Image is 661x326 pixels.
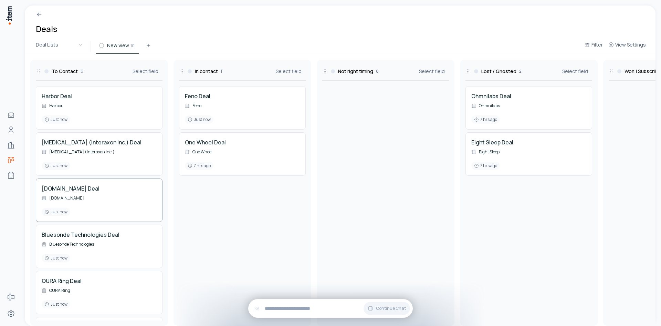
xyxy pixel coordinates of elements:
div: 7 hrs ago [185,162,213,170]
div: 7 hrs ago [471,115,500,124]
a: [DOMAIN_NAME] Deal[DOMAIN_NAME]Just now [42,184,157,216]
span: 11 [221,69,223,74]
div: Eight Sleep DealEight Sleep7 hrs ago [465,132,592,176]
div: Just now [42,300,70,308]
div: Feno [185,103,201,109]
a: Feno DealFenoJust now [185,92,300,124]
button: Filter [582,41,606,53]
a: Ohmnilabs DealOhmnilabs7 hrs ago [471,92,586,124]
div: Feno DealFenoJust now [179,86,306,130]
div: One Wheel [185,149,212,155]
div: Continue Chat [248,299,413,318]
a: Agents [4,169,18,182]
div: Just now [42,162,70,170]
div: 7 hrs ago [471,162,500,170]
div: Eight Sleep [471,149,500,155]
a: Contacts [4,123,18,137]
a: Forms [4,290,18,304]
h4: OURA Ring Deal [42,277,82,285]
a: Home [4,108,18,122]
a: One Wheel DealOne Wheel7 hrs ago [185,138,300,170]
a: Bluesonde Technologies DealBluesonde TechnologiesJust now [42,231,157,262]
div: Just now [185,115,213,124]
h4: Ohmnilabs Deal [471,92,511,100]
button: Continue Chat [364,302,410,315]
span: New View [107,42,129,49]
h4: [DOMAIN_NAME] Deal [42,184,99,193]
div: OURA Ring DealOURA RingJust now [36,271,162,314]
span: Select field [419,68,445,75]
div: Harbor DealHarborJust now [36,86,162,130]
a: Harbor DealHarborJust now [42,92,157,124]
div: [DOMAIN_NAME] [42,195,84,201]
span: 2 [519,69,522,74]
div: OURA Ring [42,288,70,293]
span: Filter [591,41,603,48]
a: OURA Ring DealOURA RingJust now [42,277,157,308]
div: Ohmnilabs DealOhmnilabs7 hrs ago [465,86,592,130]
span: View Settings [615,41,646,48]
span: Select field [133,68,158,75]
div: Ohmnilabs [471,103,500,109]
img: Item Brain Logo [6,6,12,25]
h4: Eight Sleep Deal [471,138,513,146]
div: Bluesonde Technologies [42,242,94,247]
button: View Settings [606,41,649,53]
h4: Feno Deal [185,92,210,100]
div: Just now [42,115,70,124]
div: [DOMAIN_NAME] Deal[DOMAIN_NAME]Just now [36,179,162,222]
a: Settings [4,307,18,320]
div: [MEDICAL_DATA] (Interaxon Inc.) [42,149,115,155]
h3: Lost / Ghosted [481,68,516,75]
h4: Bluesonde Technologies Deal [42,231,119,239]
button: New View10 [96,41,139,54]
div: One Wheel DealOne Wheel7 hrs ago [179,132,306,176]
div: Just now [42,254,70,262]
span: 10 [130,42,135,49]
span: Select field [276,68,302,75]
h4: One Wheel Deal [185,138,226,146]
div: Harbor [42,103,63,109]
span: Continue Chat [376,306,406,311]
h3: To Contact [52,68,78,75]
a: [MEDICAL_DATA] (Interaxon Inc.) Deal[MEDICAL_DATA] (Interaxon Inc.)Just now [42,138,157,170]
a: Eight Sleep DealEight Sleep7 hrs ago [471,138,586,170]
div: Just now [42,208,70,216]
div: [MEDICAL_DATA] (Interaxon Inc.) Deal[MEDICAL_DATA] (Interaxon Inc.)Just now [36,132,162,176]
span: 0 [376,69,379,74]
h1: Deals [36,23,57,34]
a: deals [4,153,18,167]
div: Bluesonde Technologies DealBluesonde TechnologiesJust now [36,225,162,268]
span: Select field [562,68,588,75]
h4: Harbor Deal [42,92,72,100]
span: 6 [81,69,83,74]
h3: In contact [195,68,218,75]
h4: [MEDICAL_DATA] (Interaxon Inc.) Deal [42,138,141,146]
h3: Not right timing [338,68,373,75]
a: Companies [4,138,18,152]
